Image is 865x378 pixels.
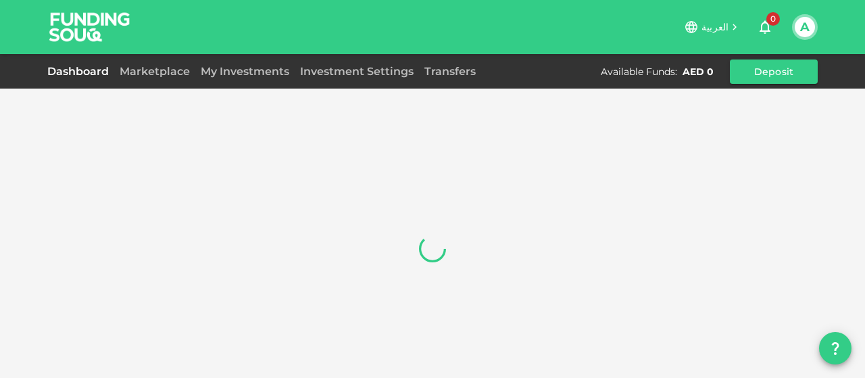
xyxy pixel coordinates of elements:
[730,60,818,84] button: Deposit
[795,17,815,37] button: A
[701,21,728,33] span: العربية
[47,65,114,78] a: Dashboard
[114,65,195,78] a: Marketplace
[819,332,851,364] button: question
[295,65,419,78] a: Investment Settings
[419,65,481,78] a: Transfers
[683,65,714,78] div: AED 0
[601,65,677,78] div: Available Funds :
[195,65,295,78] a: My Investments
[766,12,780,26] span: 0
[751,14,778,41] button: 0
